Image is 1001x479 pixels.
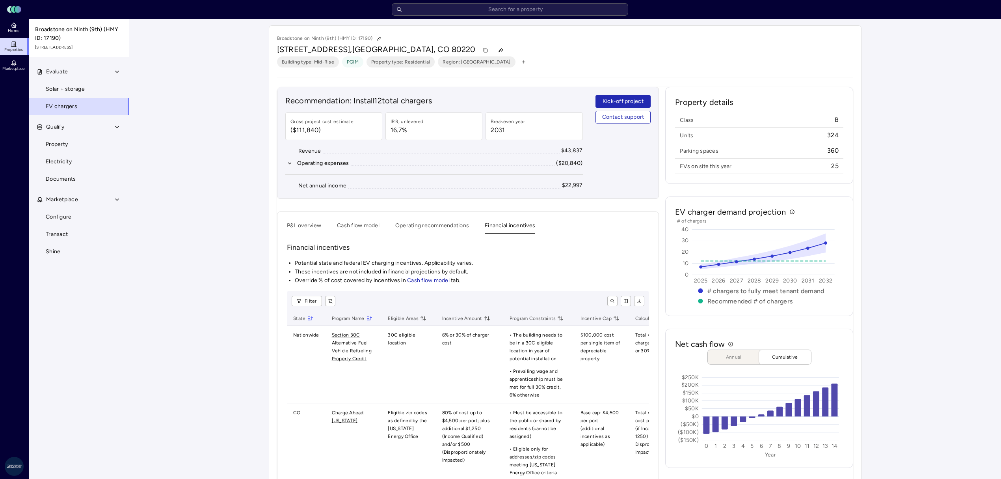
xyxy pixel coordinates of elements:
button: toggle sorting [366,315,372,322]
span: Eligible Areas [388,314,426,322]
h2: Property details [675,97,843,114]
span: EVs on site this year [680,163,731,170]
span: [STREET_ADDRESS] [35,44,123,51]
text: 0 [685,271,689,278]
a: Transact [28,226,129,243]
button: Kick-off project [595,95,651,108]
span: Incentive Amount [442,314,490,322]
button: toggle search [607,296,618,306]
span: Property type: Residential [371,58,430,66]
text: 6 [760,443,763,449]
a: Charge Ahead [US_STATE] [332,410,364,423]
p: • Eligible only for addresses/zip codes meeting [US_STATE] Energy Office criteria [510,445,568,477]
span: State [293,314,313,322]
button: Building type: Mid-Rise [277,56,339,67]
span: Home [8,28,19,33]
text: 5 [751,443,754,449]
td: $100,000 cost per single item of depreciable property [574,326,629,404]
a: Property [28,136,129,153]
span: 25 [831,162,839,170]
li: These incentives are not included in financial projections by default. [295,268,649,276]
a: Cash flow model [407,277,450,284]
button: toggle sorting [557,315,564,322]
span: Parking spaces [680,147,718,155]
button: Operating expenses($20,840) [285,159,583,168]
span: 324 [827,131,839,140]
input: Search for a property [392,3,628,16]
text: # chargers to fully meet tenant demand [707,287,824,295]
text: $100K [682,397,699,404]
text: $200K [681,382,699,388]
button: Region: [GEOGRAPHIC_DATA] [438,56,515,67]
div: IRR, unlevered [391,118,424,125]
p: • The building needs to be in a 30C eligible location in year of potential installation [510,331,568,363]
h2: Recommendation: Install 12 total chargers [285,95,583,106]
button: Cash flow model [337,221,380,234]
a: EV chargers [28,98,129,115]
text: 8 [778,443,781,449]
span: [GEOGRAPHIC_DATA], CO 80220 [352,45,476,54]
span: Class [680,116,694,124]
span: B [835,116,839,124]
div: Operating expenses [297,159,349,168]
span: Documents [46,175,76,183]
span: ($111,840) [290,125,354,135]
text: 2025 [694,277,708,284]
text: ($150K) [678,437,699,443]
text: Year [765,451,776,458]
button: toggle sorting [484,315,490,322]
text: 0 [705,443,708,449]
button: PGIM [342,56,363,67]
span: EV chargers [46,102,77,111]
td: 6% or 30% of charger cost [436,326,503,404]
span: [STREET_ADDRESS], [277,45,352,54]
text: 2029 [766,277,779,284]
text: # of chargers [677,218,707,224]
span: Configure [46,213,71,221]
text: 7 [769,443,772,449]
text: 2028 [748,277,761,284]
text: 3 [732,443,735,449]
h2: EV charger demand projection [675,206,786,217]
p: • Prevailing wage and apprenticeship must be met for full 30% credit, 6% otherwise [510,367,568,399]
p: Financial incentives [287,242,649,253]
div: Gross project cost estimate [290,118,354,125]
span: Electricity [46,157,72,166]
text: 2030 [783,277,797,284]
span: Region: [GEOGRAPHIC_DATA] [443,58,510,66]
div: ($20,840) [556,159,582,168]
button: Property type: Residential [367,56,435,67]
button: P&L overview [287,221,321,234]
p: Broadstone on Ninth (9th) (HMY ID: 17190) [277,34,384,44]
button: toggle sorting [420,315,426,322]
button: Financial incentives [485,221,535,234]
li: Override % of cost covered by incentives in tab. [295,276,649,285]
text: 2026 [712,277,726,284]
text: 10 [795,443,801,449]
p: • Must be accessible to the public or shared by residents (cannot be assigned) [510,409,568,440]
text: 30 [682,237,689,244]
span: Marketplace [2,66,24,71]
button: show/hide columns [621,296,631,306]
h2: Net cash flow [675,339,725,350]
span: Properties [4,47,23,52]
div: $22,997 [562,181,583,190]
span: Contact support [602,113,644,122]
span: Program Constraints [510,314,564,322]
span: Shine [46,247,60,256]
span: Filter [305,297,317,305]
button: Qualify [29,118,130,136]
span: Building type: Mid-Rise [282,58,334,66]
span: Marketplace [46,195,78,204]
button: toggle sorting [307,315,313,322]
button: Filter [292,296,322,306]
button: Marketplace [29,191,130,208]
text: 10 [683,260,689,267]
span: Evaluate [46,67,68,76]
text: 2 [723,443,726,449]
span: Kick-off project [603,97,644,106]
div: Revenue [298,147,321,155]
button: Operating recommendations [395,221,469,234]
div: $43,837 [561,146,583,155]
